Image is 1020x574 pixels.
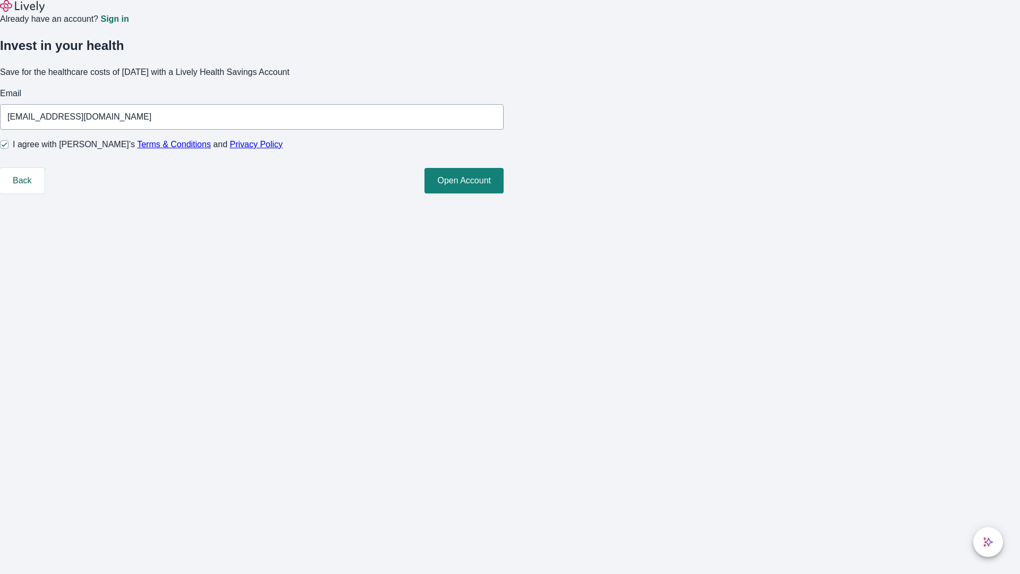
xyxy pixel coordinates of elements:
svg: Lively AI Assistant [983,537,993,547]
a: Privacy Policy [230,140,283,149]
button: Open Account [424,168,504,193]
a: Sign in [100,15,129,23]
a: Terms & Conditions [137,140,211,149]
button: chat [973,527,1003,557]
span: I agree with [PERSON_NAME]’s and [13,138,283,151]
